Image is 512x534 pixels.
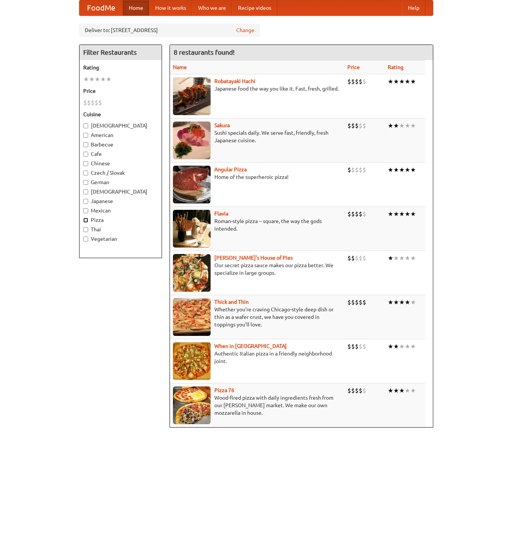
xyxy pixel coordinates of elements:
li: ★ [388,298,393,306]
label: Thai [83,226,158,233]
li: ★ [388,386,393,395]
a: Name [173,64,187,70]
li: $ [359,77,362,86]
a: FoodMe [79,0,123,15]
li: $ [351,77,355,86]
p: Japanese food the way you like it. Fast, fresh, grilled. [173,85,342,92]
li: ★ [388,77,393,86]
label: Cafe [83,150,158,158]
li: ★ [405,254,410,262]
ng-pluralize: 8 restaurants found! [174,49,235,56]
img: angular.jpg [173,166,211,203]
li: $ [359,122,362,130]
li: $ [359,210,362,218]
li: ★ [393,386,399,395]
li: ★ [388,342,393,351]
li: ★ [388,210,393,218]
li: $ [355,342,359,351]
a: Help [402,0,425,15]
li: ★ [405,77,410,86]
input: Chinese [83,161,88,166]
li: $ [347,166,351,174]
li: ★ [410,298,416,306]
a: When in [GEOGRAPHIC_DATA] [214,343,287,349]
div: Deliver to: [STREET_ADDRESS] [79,23,260,37]
label: Japanese [83,197,158,205]
li: $ [359,342,362,351]
li: $ [362,166,366,174]
a: Recipe videos [232,0,277,15]
li: ★ [410,210,416,218]
li: ★ [393,210,399,218]
li: ★ [405,386,410,395]
li: ★ [399,122,405,130]
input: Mexican [83,208,88,213]
li: $ [351,386,355,395]
li: $ [359,298,362,306]
li: ★ [410,342,416,351]
input: Cafe [83,152,88,157]
li: $ [347,342,351,351]
li: $ [351,298,355,306]
li: ★ [399,386,405,395]
p: Sushi specials daily. We serve fast, friendly, fresh Japanese cuisine. [173,129,342,144]
label: [DEMOGRAPHIC_DATA] [83,122,158,129]
img: luigis.jpg [173,254,211,292]
img: robatayaki.jpg [173,77,211,115]
li: ★ [388,122,393,130]
li: $ [347,254,351,262]
li: ★ [399,342,405,351]
li: ★ [405,166,410,174]
li: ★ [399,210,405,218]
label: Czech / Slovak [83,169,158,177]
li: $ [347,210,351,218]
li: ★ [399,166,405,174]
input: German [83,180,88,185]
li: ★ [399,77,405,86]
li: ★ [393,298,399,306]
p: Whether you're craving Chicago-style deep dish or thin as a wafer crust, we have you covered in t... [173,306,342,328]
li: ★ [388,166,393,174]
p: Roman-style pizza -- square, the way the gods intended. [173,217,342,232]
a: Home [123,0,149,15]
li: $ [355,77,359,86]
li: ★ [405,298,410,306]
label: American [83,131,158,139]
li: ★ [388,254,393,262]
li: $ [362,77,366,86]
li: $ [362,254,366,262]
input: Japanese [83,199,88,204]
img: thick.jpg [173,298,211,336]
li: $ [362,386,366,395]
a: Thick and Thin [214,299,249,305]
p: Home of the superheroic pizza! [173,173,342,181]
li: $ [347,122,351,130]
p: Wood-fired pizza with daily ingredients fresh from our [PERSON_NAME] market. We make our own mozz... [173,394,342,417]
li: $ [91,98,95,107]
img: pizza76.jpg [173,386,211,424]
b: [PERSON_NAME]'s House of Pies [214,255,293,261]
li: ★ [405,122,410,130]
p: Our secret pizza sauce makes our pizza better. We specialize in large groups. [173,262,342,277]
li: ★ [393,342,399,351]
li: $ [359,166,362,174]
b: Sakura [214,122,230,128]
li: $ [362,210,366,218]
li: $ [355,254,359,262]
li: ★ [106,75,112,83]
li: $ [87,98,91,107]
label: German [83,179,158,186]
a: Who we are [192,0,232,15]
li: ★ [399,254,405,262]
li: $ [362,298,366,306]
li: $ [351,166,355,174]
li: $ [98,98,102,107]
h5: Price [83,87,158,95]
li: ★ [100,75,106,83]
li: ★ [410,77,416,86]
label: Vegetarian [83,235,158,243]
a: Pizza 76 [214,387,234,393]
label: Pizza [83,216,158,224]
